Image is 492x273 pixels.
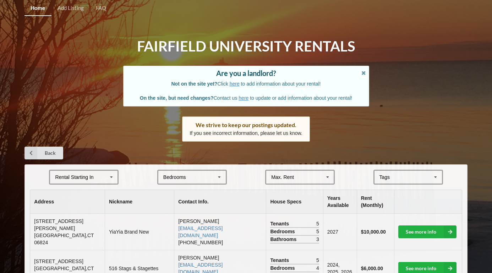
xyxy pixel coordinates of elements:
[323,190,357,214] th: Years Available
[270,264,296,272] span: Bedrooms
[190,130,302,137] p: If you see incorrect information, please let us know.
[190,121,302,129] div: We strive to keep our postings updated.
[271,175,294,180] div: Max. Rent
[323,214,357,250] td: 2027
[34,218,83,231] span: [STREET_ADDRESS][PERSON_NAME]
[378,173,400,181] div: Tags
[270,228,296,235] span: Bedrooms
[174,214,266,250] td: [PERSON_NAME] [PHONE_NUMBER]
[105,190,174,214] th: Nickname
[316,257,319,264] span: 5
[171,81,321,87] span: Click to add information about your rental!
[266,190,323,214] th: House Specs
[140,95,352,101] span: Contact us to update or add information about your rental!
[163,175,186,180] div: Bedrooms
[316,228,319,235] span: 5
[316,264,319,272] span: 4
[316,220,319,227] span: 5
[361,229,386,235] b: $10,000.00
[30,190,105,214] th: Address
[137,37,355,55] h1: Fairfield University Rentals
[34,233,94,245] span: [GEOGRAPHIC_DATA] , CT 06824
[316,236,319,243] span: 3
[230,81,240,87] a: here
[105,214,174,250] td: YiaYia Brand New
[24,1,51,16] a: Home
[270,220,291,227] span: Tenants
[24,147,63,159] a: Back
[90,1,112,16] a: FAQ
[55,175,93,180] div: Rental Starting In
[171,81,218,87] b: Not on the site yet?
[357,190,394,214] th: Rent (Monthly)
[131,70,362,77] div: Are you a landlord?
[178,225,223,238] a: [EMAIL_ADDRESS][DOMAIN_NAME]
[239,95,248,101] a: here
[140,95,214,101] b: On the site, but need changes?
[34,258,83,264] span: [STREET_ADDRESS]
[398,225,457,238] a: See more info
[270,257,291,264] span: Tenants
[270,236,298,243] span: Bathrooms
[361,266,383,271] b: $6,000.00
[51,1,90,16] a: Add Listing
[174,190,266,214] th: Contact Info.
